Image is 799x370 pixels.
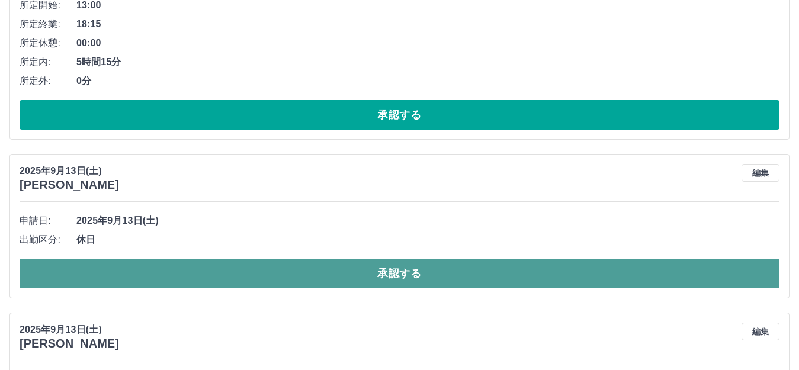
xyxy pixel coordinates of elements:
p: 2025年9月13日(土) [20,164,119,178]
span: 18:15 [76,17,779,31]
span: 所定休憩: [20,36,76,50]
span: 0分 [76,74,779,88]
p: 2025年9月13日(土) [20,323,119,337]
span: 申請日: [20,214,76,228]
span: 所定内: [20,55,76,69]
span: 00:00 [76,36,779,50]
span: 休日 [76,233,779,247]
span: 2025年9月13日(土) [76,214,779,228]
button: 編集 [742,323,779,340]
button: 承認する [20,259,779,288]
button: 編集 [742,164,779,182]
span: 所定終業: [20,17,76,31]
span: 5時間15分 [76,55,779,69]
span: 所定外: [20,74,76,88]
span: 出勤区分: [20,233,76,247]
h3: [PERSON_NAME] [20,337,119,350]
button: 承認する [20,100,779,130]
h3: [PERSON_NAME] [20,178,119,192]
